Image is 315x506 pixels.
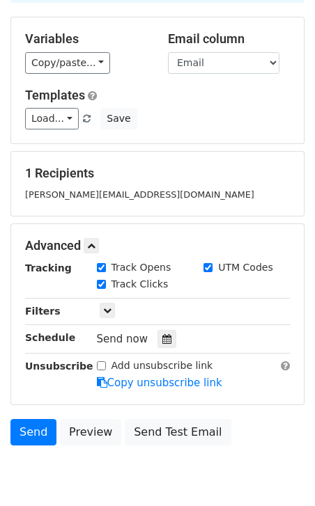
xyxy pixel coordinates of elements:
h5: Variables [25,31,147,47]
span: Send now [97,333,148,345]
strong: Unsubscribe [25,361,93,372]
button: Save [100,108,137,129]
a: Copy/paste... [25,52,110,74]
a: Preview [60,419,121,445]
a: Templates [25,88,85,102]
strong: Tracking [25,262,72,274]
small: [PERSON_NAME][EMAIL_ADDRESS][DOMAIN_NAME] [25,189,254,200]
a: Send Test Email [125,419,231,445]
label: Track Opens [112,260,171,275]
iframe: Chat Widget [245,439,315,506]
label: Track Clicks [112,277,169,292]
a: Copy unsubscribe link [97,377,222,389]
label: Add unsubscribe link [112,358,213,373]
label: UTM Codes [218,260,272,275]
h5: Email column [168,31,290,47]
strong: Filters [25,306,61,317]
a: Send [10,419,56,445]
h5: Advanced [25,238,290,253]
strong: Schedule [25,332,75,343]
a: Load... [25,108,79,129]
h5: 1 Recipients [25,166,290,181]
